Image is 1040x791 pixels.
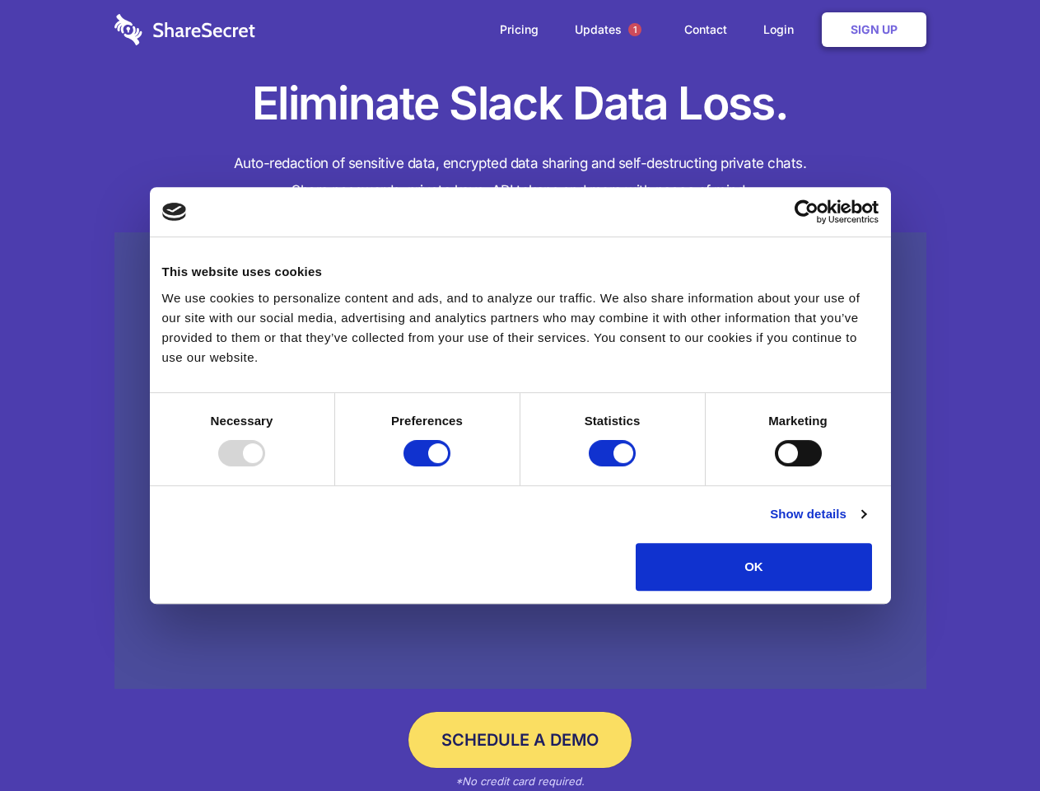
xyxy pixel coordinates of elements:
strong: Marketing [768,414,828,428]
a: Login [747,4,818,55]
strong: Statistics [585,414,641,428]
img: logo-wordmark-white-trans-d4663122ce5f474addd5e946df7df03e33cb6a1c49d2221995e7729f52c070b2.svg [114,14,255,45]
button: OK [636,543,872,591]
h1: Eliminate Slack Data Loss. [114,74,926,133]
img: logo [162,203,187,221]
a: Schedule a Demo [408,712,632,768]
h4: Auto-redaction of sensitive data, encrypted data sharing and self-destructing private chats. Shar... [114,150,926,204]
span: 1 [628,23,641,36]
strong: Necessary [211,414,273,428]
a: Contact [668,4,744,55]
em: *No credit card required. [455,775,585,788]
div: This website uses cookies [162,262,879,282]
a: Sign Up [822,12,926,47]
a: Wistia video thumbnail [114,232,926,690]
div: We use cookies to personalize content and ads, and to analyze our traffic. We also share informat... [162,288,879,367]
a: Usercentrics Cookiebot - opens in a new window [735,199,879,224]
a: Show details [770,504,865,524]
a: Pricing [483,4,555,55]
strong: Preferences [391,414,463,428]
